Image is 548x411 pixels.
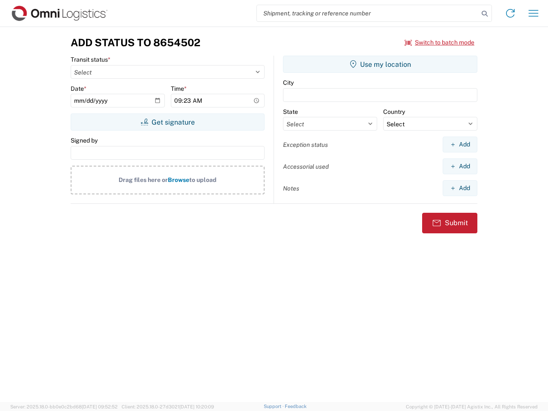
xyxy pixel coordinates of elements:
[119,176,168,183] span: Drag files here or
[71,56,110,63] label: Transit status
[10,404,118,409] span: Server: 2025.18.0-bb0e0c2bd68
[406,403,538,411] span: Copyright © [DATE]-[DATE] Agistix Inc., All Rights Reserved
[283,56,477,73] button: Use my location
[122,404,214,409] span: Client: 2025.18.0-27d3021
[405,36,474,50] button: Switch to batch mode
[283,163,329,170] label: Accessorial used
[71,137,98,144] label: Signed by
[71,85,86,92] label: Date
[264,404,285,409] a: Support
[171,85,187,92] label: Time
[283,185,299,192] label: Notes
[285,404,307,409] a: Feedback
[422,213,477,233] button: Submit
[443,137,477,152] button: Add
[71,113,265,131] button: Get signature
[82,404,118,409] span: [DATE] 09:52:52
[179,404,214,409] span: [DATE] 10:20:09
[383,108,405,116] label: Country
[443,180,477,196] button: Add
[283,79,294,86] label: City
[168,176,189,183] span: Browse
[257,5,479,21] input: Shipment, tracking or reference number
[283,108,298,116] label: State
[443,158,477,174] button: Add
[71,36,200,49] h3: Add Status to 8654502
[189,176,217,183] span: to upload
[283,141,328,149] label: Exception status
